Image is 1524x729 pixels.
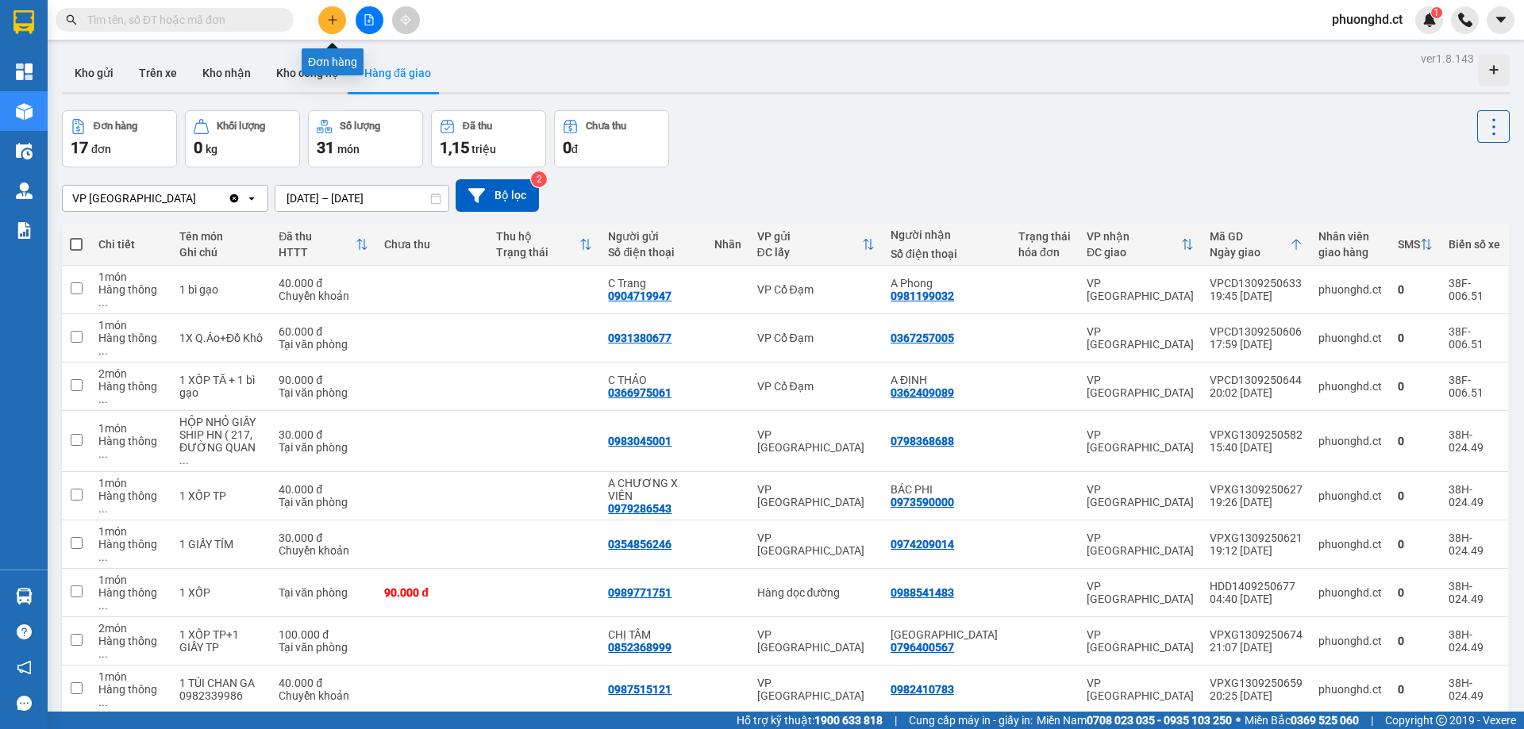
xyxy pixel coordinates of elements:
[1478,54,1510,86] div: Tạo kho hàng mới
[463,121,492,132] div: Đã thu
[1079,224,1202,266] th: Toggle SortBy
[1087,428,1194,454] div: VP [GEOGRAPHIC_DATA]
[1210,483,1303,496] div: VPXG1309250627
[1398,683,1433,696] div: 0
[66,14,77,25] span: search
[891,247,1003,260] div: Số điện thoại
[1087,230,1181,243] div: VP nhận
[98,683,164,708] div: Hàng thông thường
[757,428,876,454] div: VP [GEOGRAPHIC_DATA]
[352,54,444,92] button: Hàng đã giao
[1087,677,1194,702] div: VP [GEOGRAPHIC_DATA]
[279,428,368,441] div: 30.000 đ
[98,574,164,586] div: 1 món
[16,63,33,80] img: dashboard-icon
[891,496,954,508] div: 0973590000
[16,143,33,159] img: warehouse-icon
[757,380,876,393] div: VP Cổ Đạm
[1210,531,1303,544] div: VPXG1309250621
[62,54,126,92] button: Kho gửi
[1087,483,1194,508] div: VP [GEOGRAPHIC_DATA]
[1398,538,1433,551] div: 0
[179,332,263,344] div: 1X Q.Áo+Đồ Khô
[563,138,571,157] span: 0
[1449,580,1500,605] div: 38H-024.49
[279,230,356,243] div: Đã thu
[98,393,108,405] span: ...
[98,586,164,612] div: Hàng thông thường
[87,11,275,29] input: Tìm tên, số ĐT hoặc mã đơn
[1318,489,1382,502] div: phuonghd.ct
[98,551,108,563] span: ...
[714,238,741,251] div: Nhãn
[228,192,241,205] svg: Clear value
[185,110,300,167] button: Khối lượng0kg
[1291,714,1359,727] strong: 0369 525 060
[126,54,190,92] button: Trên xe
[279,544,368,557] div: Chuyển khoản
[1318,230,1382,243] div: Nhân viên
[909,712,1033,729] span: Cung cấp máy in - giấy in:
[16,182,33,199] img: warehouse-icon
[98,635,164,660] div: Hàng thông thường
[1398,435,1433,447] div: 0
[271,224,376,266] th: Toggle SortBy
[179,230,263,243] div: Tên món
[757,531,876,557] div: VP [GEOGRAPHIC_DATA]
[757,246,863,259] div: ĐC lấy
[98,477,164,489] div: 1 món
[1318,283,1382,296] div: phuonghd.ct
[1398,586,1433,599] div: 0
[1449,428,1500,454] div: 38H-024.49
[98,435,164,460] div: Hàng thông thường
[814,714,883,727] strong: 1900 633 818
[757,230,863,243] div: VP gửi
[62,110,177,167] button: Đơn hàng17đơn
[98,622,164,635] div: 2 món
[356,6,383,34] button: file-add
[757,586,876,599] div: Hàng dọc đường
[16,588,33,604] img: warehouse-icon
[1431,7,1442,18] sup: 1
[337,143,360,155] span: món
[488,224,600,266] th: Toggle SortBy
[891,628,1003,641] div: THANH HẢI
[757,283,876,296] div: VP Cổ Đạm
[1210,441,1303,454] div: 15:40 [DATE]
[608,538,672,551] div: 0354856246
[279,277,368,290] div: 40.000 đ
[757,332,876,344] div: VP Cổ Đạm
[496,246,579,259] div: Trạng thái
[400,14,411,25] span: aim
[327,14,338,25] span: plus
[1398,283,1433,296] div: 0
[179,428,263,466] div: SHIP HN ( 217, ĐƯỜNG QUANG TRUNG, PHƯỜNG QUANG TRUNG, QUẬN HÀ ĐÔNG, TP HÀ NỘI)
[98,319,164,332] div: 1 món
[179,246,263,259] div: Ghi chú
[1371,712,1373,729] span: |
[1319,10,1415,29] span: phuonghd.ct
[98,670,164,683] div: 1 món
[279,586,368,599] div: Tại văn phòng
[1398,489,1433,502] div: 0
[1087,714,1232,727] strong: 0708 023 035 - 0935 103 250
[1436,715,1447,726] span: copyright
[757,628,876,654] div: VP [GEOGRAPHIC_DATA]
[1210,246,1290,259] div: Ngày giao
[279,641,368,654] div: Tại văn phòng
[1087,325,1194,351] div: VP [GEOGRAPHIC_DATA]
[608,628,698,641] div: CHỊ TÂM
[1210,338,1303,351] div: 17:59 [DATE]
[1210,628,1303,641] div: VPXG1309250674
[98,447,108,460] span: ...
[608,386,672,399] div: 0366975061
[279,290,368,302] div: Chuyển khoản
[1449,531,1500,557] div: 38H-024.49
[179,374,263,399] div: 1 XỐP TĂ + 1 bì gạo
[98,380,164,405] div: Hàng thông thường
[891,538,954,551] div: 0974209014
[16,103,33,120] img: warehouse-icon
[98,489,164,515] div: Hàng thông thường
[1449,325,1500,351] div: 38F-006.51
[179,283,263,296] div: 1 bì gạo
